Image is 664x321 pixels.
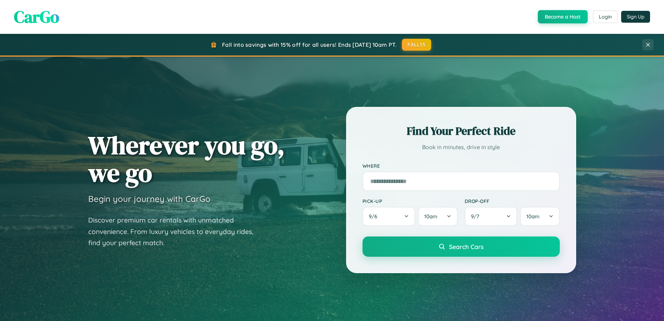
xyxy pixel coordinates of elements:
[88,194,211,204] h3: Begin your journey with CarGo
[621,11,650,23] button: Sign Up
[418,207,457,226] button: 10am
[362,123,560,139] h2: Find Your Perfect Ride
[362,163,560,169] label: Where
[465,207,518,226] button: 9/7
[471,213,483,220] span: 9 / 7
[88,214,262,249] p: Discover premium car rentals with unmatched convenience. From luxury vehicles to everyday rides, ...
[424,213,437,220] span: 10am
[538,10,588,23] button: Become a Host
[222,41,397,48] span: Fall into savings with 15% off for all users! Ends [DATE] 10am PT.
[14,5,59,28] span: CarGo
[362,142,560,152] p: Book in minutes, drive in style
[520,207,559,226] button: 10am
[369,213,381,220] span: 9 / 6
[449,243,483,250] span: Search Cars
[402,39,431,51] button: FALL15
[593,10,618,23] button: Login
[88,131,285,187] h1: Wherever you go, we go
[362,207,415,226] button: 9/6
[465,198,560,204] label: Drop-off
[362,236,560,257] button: Search Cars
[362,198,458,204] label: Pick-up
[526,213,540,220] span: 10am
